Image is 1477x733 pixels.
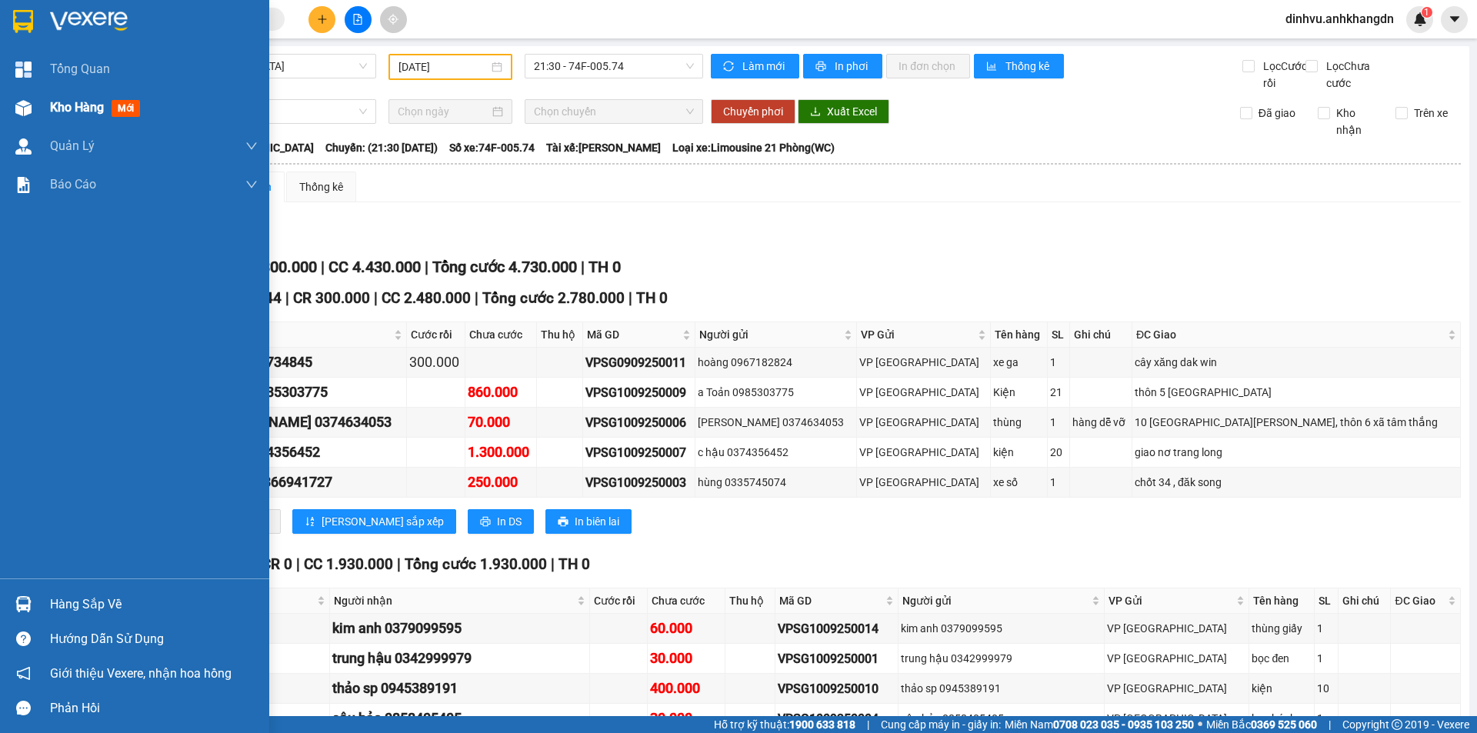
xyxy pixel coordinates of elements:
span: | [581,258,585,276]
span: Thống kê [1005,58,1052,75]
div: VPSG1009250001 [778,649,895,668]
div: cậu bảo 0858405405 [901,710,1102,727]
div: VP [GEOGRAPHIC_DATA] [1107,620,1247,637]
span: Mã GD [779,592,882,609]
div: [PERSON_NAME] 0374634053 [698,414,854,431]
div: a Toản 0985303775 [206,381,404,403]
td: VP Sài Gòn [857,468,991,498]
span: notification [16,666,31,681]
div: 21 [1050,384,1067,401]
button: plus [308,6,335,33]
span: mới [112,100,140,117]
div: hùng 0335745074 [698,474,854,491]
span: 21:30 - 74F-005.74 [534,55,694,78]
div: 10 [GEOGRAPHIC_DATA][PERSON_NAME], thôn 6 xã tâm thắng [1135,414,1458,431]
button: sort-ascending[PERSON_NAME] sắp xếp [292,509,456,534]
span: ĐC Giao [1395,592,1444,609]
span: ⚪️ [1198,721,1202,728]
div: cây xăng dak win [1135,354,1458,371]
div: VP [GEOGRAPHIC_DATA] [132,13,288,50]
input: Chọn ngày [398,103,489,120]
td: VP Sài Gòn [857,348,991,378]
div: chốt 34 , đăk song [1135,474,1458,491]
span: | [475,289,478,307]
span: copyright [1392,719,1402,730]
span: Người nhận [334,592,574,609]
div: 1 [1050,414,1067,431]
div: VPSG1009250003 [585,473,693,492]
span: CR 300.000 [293,289,370,307]
button: syncLàm mới [711,54,799,78]
span: printer [480,516,491,528]
td: VP Sài Gòn [857,378,991,408]
div: 1.300.000 [468,441,534,463]
span: Hỗ trợ kỹ thuật: [714,716,855,733]
button: aim [380,6,407,33]
span: Chuyến: (21:30 [DATE]) [325,139,438,156]
span: down [245,140,258,152]
div: xe số [993,474,1045,491]
th: SL [1315,588,1339,614]
span: caret-down [1448,12,1462,26]
div: 250.000 [468,471,534,493]
span: Nhận: [132,15,168,31]
span: [PERSON_NAME] sắp xếp [322,513,444,530]
span: dinhvu.anhkhangdn [1273,9,1406,28]
div: thùng giấy [1252,620,1312,637]
span: In biên lai [575,513,619,530]
div: 300.000 [409,352,463,373]
div: thôn 5 [GEOGRAPHIC_DATA] [1135,384,1458,401]
th: Tên hàng [991,322,1049,348]
span: Kho nhận [1330,105,1384,138]
span: Gửi: [13,15,37,31]
div: hà 5 0334734845 [206,352,404,373]
div: kim anh 0379099595 [332,618,587,639]
div: VPSG1009250006 [585,413,693,432]
td: VP Sài Gòn [857,408,991,438]
input: 10/09/2025 [398,58,488,75]
div: bọc đen [1252,650,1312,667]
span: CR 300.000 [238,258,317,276]
span: Trên xe [1408,105,1454,122]
td: VPSG1009250006 [583,408,696,438]
span: Miền Bắc [1206,716,1317,733]
button: printerIn phơi [803,54,882,78]
span: | [397,555,401,573]
img: logo-vxr [13,10,33,33]
div: 10 [1317,680,1335,697]
div: hàng dễ vỡ [1072,414,1129,431]
th: SL [1048,322,1070,348]
span: sync [723,61,736,73]
div: 70.000 [12,99,123,118]
span: download [810,106,821,118]
span: Đã giao [1252,105,1302,122]
div: VP [GEOGRAPHIC_DATA] [859,444,988,461]
span: Quản Lý [50,136,95,155]
div: Thống kê [299,178,343,195]
div: xe ga [993,354,1045,371]
div: VP [GEOGRAPHIC_DATA] [859,474,988,491]
strong: 0369 525 060 [1251,718,1317,731]
div: 70.000 [468,411,534,433]
span: | [296,555,300,573]
td: VPSG0909250011 [583,348,696,378]
span: Tài xế: [PERSON_NAME] [546,139,661,156]
span: Cung cấp máy in - giấy in: [881,716,1001,733]
div: VPSG1009250014 [778,619,895,638]
span: Lọc Chưa cước [1320,58,1399,92]
div: bọc bánh [1252,710,1312,727]
span: file-add [352,14,363,25]
div: 860.000 [468,381,534,403]
th: Thu hộ [725,588,775,614]
span: CR 0 [262,555,292,573]
div: a thành 0366941727 [206,471,404,493]
span: Làm mới [742,58,787,75]
th: Tên hàng [1249,588,1315,614]
td: VP Sài Gòn [1105,644,1250,674]
div: PHONG [132,50,288,68]
div: cậu bảo 0858405405 [332,708,587,729]
td: VPSG1009250003 [583,468,696,498]
span: Tổng cước 1.930.000 [405,555,547,573]
span: CC 1.930.000 [304,555,393,573]
th: Cước rồi [407,322,466,348]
